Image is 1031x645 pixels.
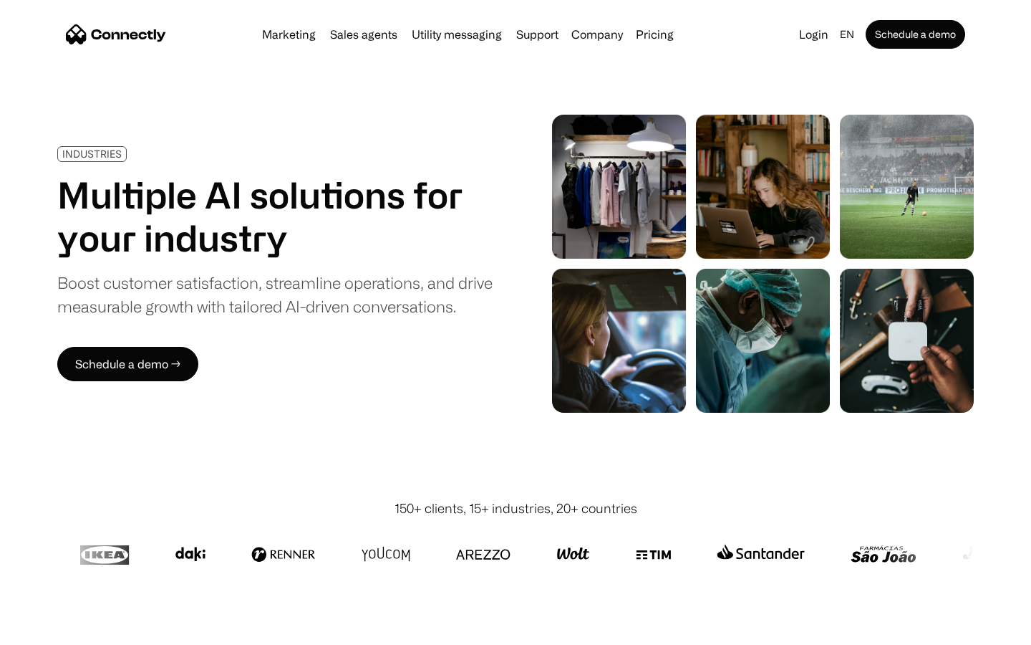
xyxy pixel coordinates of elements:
aside: Language selected: English [14,618,86,640]
a: Sales agents [324,29,403,40]
ul: Language list [29,620,86,640]
a: Login [793,24,834,44]
a: Schedule a demo → [57,347,198,381]
div: Company [571,24,623,44]
a: Pricing [630,29,679,40]
div: INDUSTRIES [62,148,122,159]
a: Marketing [256,29,321,40]
div: 150+ clients, 15+ industries, 20+ countries [395,499,637,518]
div: Boost customer satisfaction, streamline operations, and drive measurable growth with tailored AI-... [57,271,493,318]
a: Schedule a demo [866,20,965,49]
a: Utility messaging [406,29,508,40]
a: Support [510,29,564,40]
h1: Multiple AI solutions for your industry [57,173,493,259]
div: en [840,24,854,44]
